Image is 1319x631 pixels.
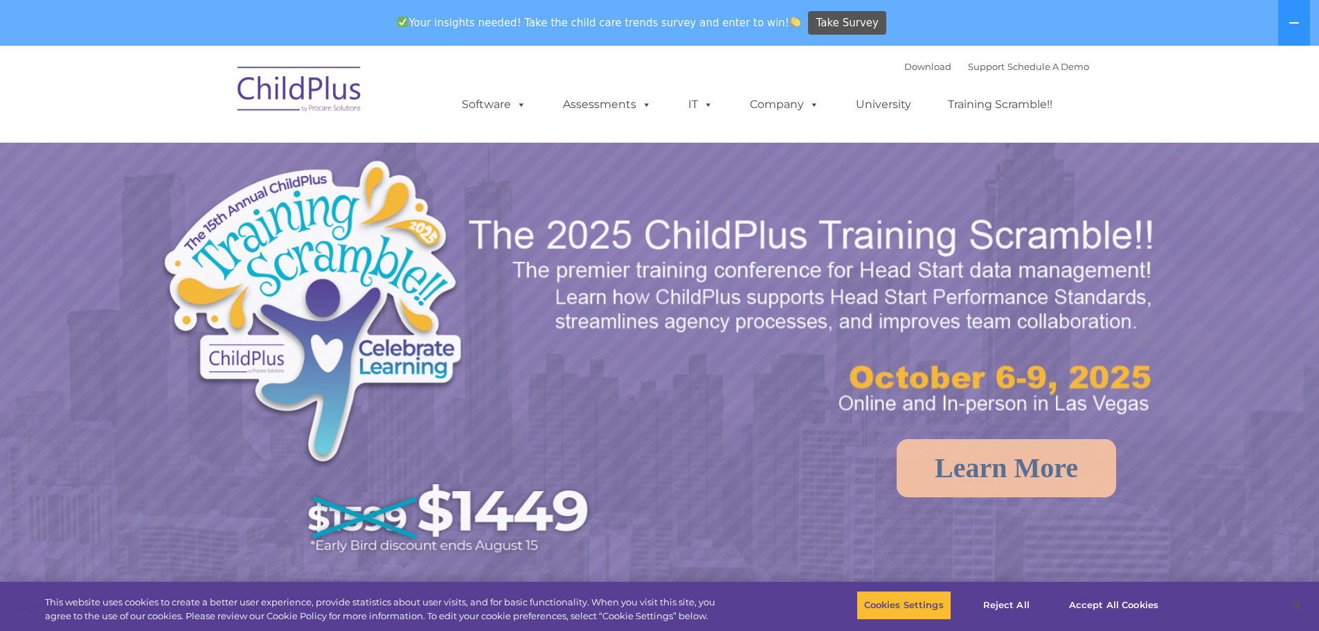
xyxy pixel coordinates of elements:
[934,91,1066,118] a: Training Scramble!!
[736,91,833,118] a: Company
[192,91,235,102] span: Last name
[392,9,807,36] span: Your insights needed! Take the child care trends survey and enter to win!
[897,439,1116,497] a: Learn More
[816,11,879,35] span: Take Survey
[842,91,925,118] a: University
[968,61,1005,72] a: Support
[1007,61,1089,72] a: Schedule A Demo
[1061,591,1166,620] button: Accept All Cookies
[549,91,665,118] a: Assessments
[1282,590,1312,621] button: Close
[904,61,951,72] a: Download
[808,11,886,35] a: Take Survey
[790,17,800,27] img: 👏
[963,591,1050,620] button: Reject All
[448,91,540,118] a: Software
[904,61,1089,72] font: |
[856,591,951,620] button: Cookies Settings
[674,91,727,118] a: IT
[45,596,726,623] div: This website uses cookies to create a better user experience, provide statistics about user visit...
[231,57,369,126] img: ChildPlus by Procare Solutions
[397,17,408,27] img: ✅
[192,148,251,159] span: Phone number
